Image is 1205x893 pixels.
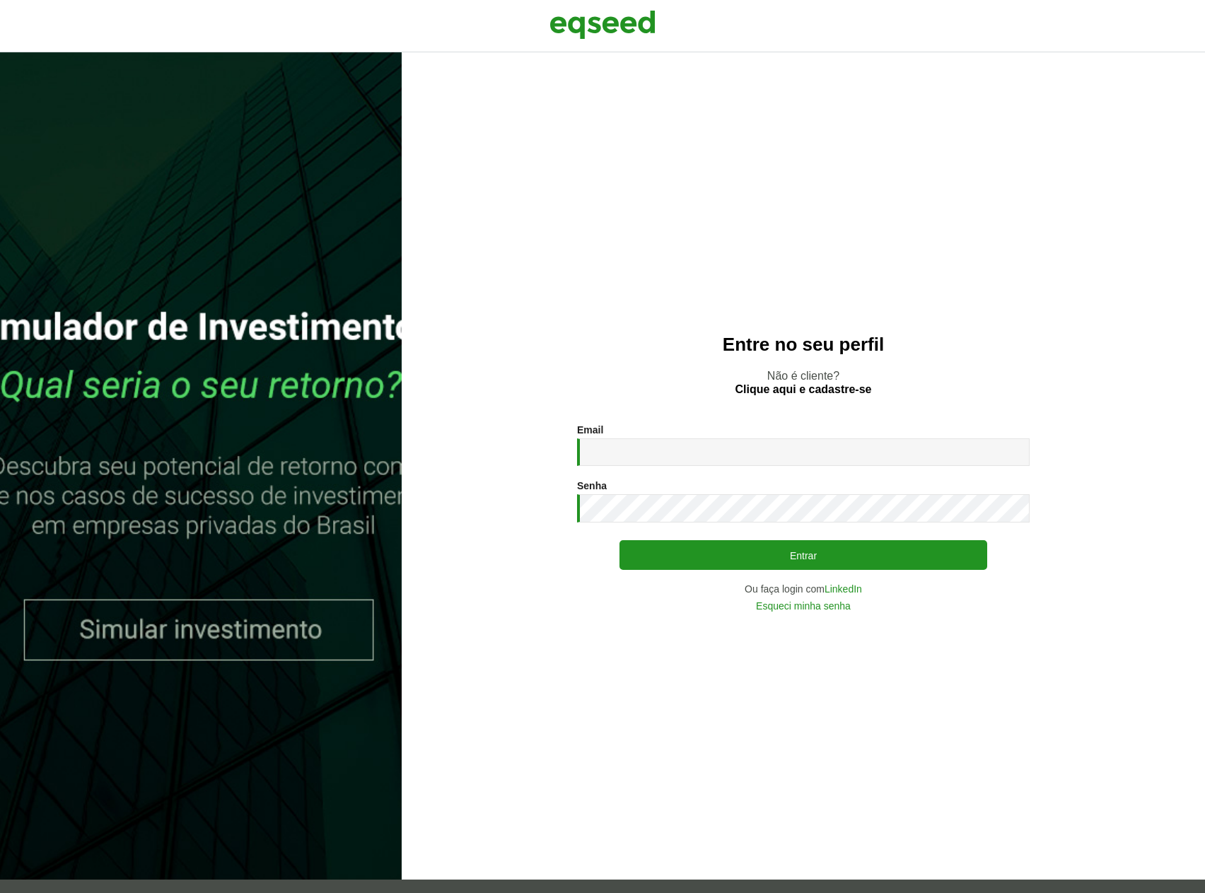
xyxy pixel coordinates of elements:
a: LinkedIn [825,584,862,594]
button: Entrar [619,540,987,570]
h2: Entre no seu perfil [430,334,1177,355]
label: Senha [577,481,607,491]
p: Não é cliente? [430,369,1177,396]
a: Clique aqui e cadastre-se [735,384,872,395]
img: EqSeed Logo [549,7,656,42]
a: Esqueci minha senha [756,601,851,611]
div: Ou faça login com [577,584,1030,594]
label: Email [577,425,603,435]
